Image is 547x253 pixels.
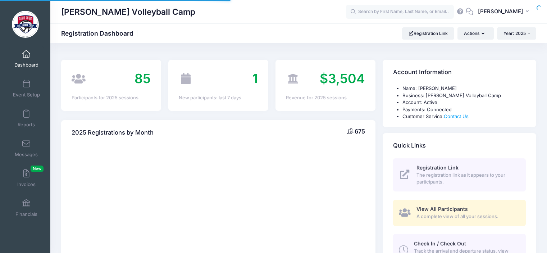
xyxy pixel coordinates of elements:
span: Financials [15,211,37,217]
span: [PERSON_NAME] [478,8,523,15]
span: $3,504 [320,71,365,86]
li: Business: [PERSON_NAME] Volleyball Camp [402,92,526,99]
span: Year: 2025 [503,31,526,36]
a: View All Participants A complete view of all your sessions. [393,200,526,226]
a: Event Setup [9,76,44,101]
span: A complete view of all your sessions. [416,213,518,220]
div: Revenue for 2025 sessions [286,94,365,101]
a: Financials [9,195,44,221]
div: Participants for 2025 sessions [72,94,151,101]
li: Payments: Connected [402,106,526,113]
span: Messages [15,152,38,158]
li: Account: Active [402,99,526,106]
span: 675 [355,128,365,135]
h4: 2025 Registrations by Month [72,122,154,143]
div: New participants: last 7 days [179,94,258,101]
a: Contact Us [444,113,469,119]
a: Registration Link [402,27,454,40]
span: New [31,166,44,172]
button: Year: 2025 [497,27,536,40]
h4: Quick Links [393,135,426,156]
h1: Registration Dashboard [61,30,140,37]
img: David Rubio Volleyball Camp [12,11,39,38]
a: Registration Link The registration link as it appears to your participants. [393,158,526,191]
a: Dashboard [9,46,44,71]
a: Reports [9,106,44,131]
input: Search by First Name, Last Name, or Email... [346,5,454,19]
h4: Account Information [393,62,452,83]
span: Dashboard [14,62,38,68]
h1: [PERSON_NAME] Volleyball Camp [61,4,195,20]
span: Registration Link [416,164,459,171]
button: [PERSON_NAME] [473,4,536,20]
a: InvoicesNew [9,166,44,191]
a: Messages [9,136,44,161]
span: Invoices [17,181,36,188]
span: Check In / Check Out [414,240,466,247]
span: View All Participants [416,206,468,212]
li: Name: [PERSON_NAME] [402,85,526,92]
span: Reports [18,122,35,128]
span: Event Setup [13,92,40,98]
span: 85 [135,71,151,86]
span: The registration link as it appears to your participants. [416,172,518,186]
span: 1 [252,71,258,86]
li: Customer Service: [402,113,526,120]
button: Actions [457,27,493,40]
